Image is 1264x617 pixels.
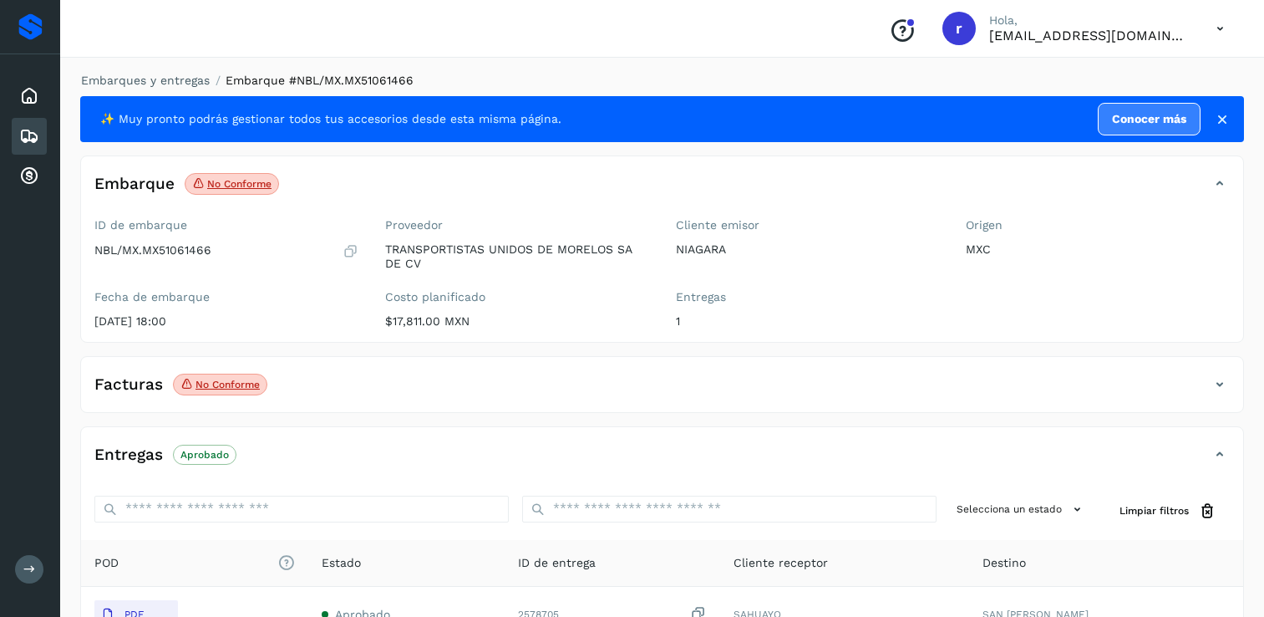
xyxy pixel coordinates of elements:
[94,375,163,395] h4: Facturas
[100,110,561,128] span: ✨ Muy pronto podrás gestionar todos tus accesorios desde esta misma página.
[195,379,260,390] p: No conforme
[676,242,940,257] p: NIAGARA
[81,441,1243,482] div: EntregasAprobado
[1106,496,1230,527] button: Limpiar filtros
[676,290,940,304] label: Entregas
[94,175,175,194] h4: Embarque
[81,370,1243,412] div: FacturasNo conforme
[180,449,229,461] p: Aprobado
[734,554,828,572] span: Cliente receptor
[989,28,1190,43] p: romanreyes@tumsa.com.mx
[12,78,47,115] div: Inicio
[12,158,47,195] div: Cuentas por cobrar
[226,74,414,87] span: Embarque #NBL/MX.MX51061466
[94,243,211,258] p: NBL/MX.MX51061466
[518,554,596,572] span: ID de entrega
[950,496,1093,523] button: Selecciona un estado
[385,314,649,329] p: $17,811.00 MXN
[94,446,163,465] h4: Entregas
[385,290,649,304] label: Costo planificado
[322,554,361,572] span: Estado
[207,178,272,190] p: No conforme
[966,218,1230,232] label: Origen
[385,242,649,271] p: TRANSPORTISTAS UNIDOS DE MORELOS SA DE CV
[12,118,47,155] div: Embarques
[966,242,1230,257] p: MXC
[94,290,358,304] label: Fecha de embarque
[1119,503,1189,518] span: Limpiar filtros
[94,554,295,572] span: POD
[1098,103,1201,135] a: Conocer más
[676,314,940,329] p: 1
[80,72,1244,89] nav: breadcrumb
[81,74,210,87] a: Embarques y entregas
[81,170,1243,212] div: EmbarqueNo conforme
[94,314,358,329] p: [DATE] 18:00
[676,218,940,232] label: Cliente emisor
[94,218,358,232] label: ID de embarque
[385,218,649,232] label: Proveedor
[982,554,1026,572] span: Destino
[989,13,1190,28] p: Hola,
